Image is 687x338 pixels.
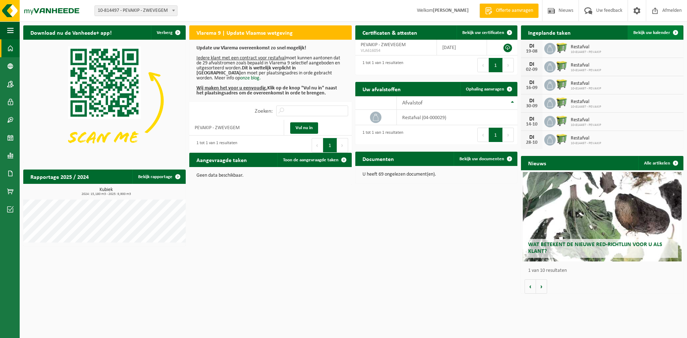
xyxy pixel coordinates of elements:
div: 1 tot 1 van 1 resultaten [359,127,403,143]
span: Toon de aangevraagde taken [283,158,338,162]
span: Restafval [571,44,601,50]
button: 1 [323,138,337,152]
a: Vul nu in [290,122,318,134]
span: Wat betekent de nieuwe RED-richtlijn voor u als klant? [528,242,662,254]
p: U heeft 69 ongelezen document(en). [362,172,511,177]
button: Next [503,128,514,142]
div: 19-08 [525,49,539,54]
button: Next [337,138,348,152]
a: Ophaling aanvragen [460,82,517,96]
span: Ophaling aanvragen [466,87,504,92]
span: Restafval [571,63,601,68]
div: 1 tot 1 van 1 resultaten [359,57,403,73]
div: DI [525,43,539,49]
span: 2024: 15,180 m3 - 2025: 9,900 m3 [27,192,186,196]
b: Update uw Vlarema overeenkomst zo snel mogelijk! [196,45,306,51]
h2: Aangevraagde taken [189,153,254,167]
a: Bekijk uw kalender [628,25,683,40]
img: WB-0660-HPE-GN-50 [556,42,568,54]
td: [DATE] [437,40,487,55]
div: 14-10 [525,122,539,127]
span: 10-814497 - PEVAKIP [571,50,601,54]
img: Download de VHEPlus App [23,40,186,161]
button: 1 [489,58,503,72]
img: WB-0660-HPE-GN-50 [556,115,568,127]
button: Previous [477,58,489,72]
button: Previous [312,138,323,152]
span: Offerte aanvragen [494,7,535,14]
span: 10-814497 - PEVAKIP - ZWEVEGEM [94,5,177,16]
h2: Ingeplande taken [521,25,578,39]
div: 16-09 [525,85,539,90]
div: DI [525,98,539,104]
img: WB-0660-HPE-GN-50 [556,78,568,90]
p: Geen data beschikbaar. [196,173,345,178]
span: 10-814497 - PEVAKIP [571,105,601,109]
h2: Rapportage 2025 / 2024 [23,170,96,183]
button: Vorige [525,279,536,294]
a: Offerte aanvragen [479,4,539,18]
span: Bekijk uw certificaten [462,30,504,35]
img: WB-0660-HPE-GN-50 [556,60,568,72]
div: DI [525,116,539,122]
u: Wij maken het voor u eenvoudig. [196,85,267,91]
img: WB-0660-HPE-GN-50 [556,97,568,109]
img: WB-0660-HPE-GN-50 [556,133,568,145]
button: Previous [477,128,489,142]
div: DI [525,80,539,85]
span: 10-814497 - PEVAKIP [571,68,601,73]
a: Toon de aangevraagde taken [277,153,351,167]
button: Volgende [536,279,547,294]
span: VLA616054 [361,48,431,54]
a: Bekijk uw certificaten [457,25,517,40]
h2: Download nu de Vanheede+ app! [23,25,119,39]
span: Bekijk uw documenten [459,157,504,161]
h2: Nieuws [521,156,553,170]
span: Restafval [571,117,601,123]
h2: Uw afvalstoffen [355,82,408,96]
span: Restafval [571,99,601,105]
span: 10-814497 - PEVAKIP [571,87,601,91]
td: restafval (04-000029) [397,110,518,125]
button: Verberg [151,25,185,40]
a: onze blog. [240,75,261,81]
h2: Documenten [355,152,401,166]
strong: [PERSON_NAME] [433,8,469,13]
a: Bekijk uw documenten [454,152,517,166]
u: Iedere klant met een contract voor restafval [196,55,286,61]
p: moet kunnen aantonen dat de 29 afvalstromen zoals bepaald in Vlarema 9 selectief aangeboden en ui... [196,46,345,96]
div: 30-09 [525,104,539,109]
p: 1 van 10 resultaten [528,268,680,273]
label: Zoeken: [255,108,273,114]
b: Klik op de knop "Vul nu in" naast het plaatsingsadres om de overeenkomst in orde te brengen. [196,85,337,96]
div: DI [525,134,539,140]
span: PEVAKIP - ZWEVEGEM [361,42,406,48]
span: 10-814497 - PEVAKIP [571,123,601,127]
span: Bekijk uw kalender [633,30,670,35]
a: Bekijk rapportage [132,170,185,184]
a: Alle artikelen [638,156,683,170]
b: Dit is wettelijk verplicht in [GEOGRAPHIC_DATA] [196,65,296,76]
button: Next [503,58,514,72]
button: 1 [489,128,503,142]
span: Restafval [571,136,601,141]
span: 10-814497 - PEVAKIP - ZWEVEGEM [95,6,177,16]
div: 28-10 [525,140,539,145]
td: PEVAKIP - ZWEVEGEM [189,120,284,136]
span: Verberg [157,30,172,35]
span: Restafval [571,81,601,87]
a: Wat betekent de nieuwe RED-richtlijn voor u als klant? [523,172,682,261]
span: Afvalstof [402,100,423,106]
div: DI [525,62,539,67]
div: 02-09 [525,67,539,72]
h2: Certificaten & attesten [355,25,424,39]
h2: Vlarema 9 | Update Vlaamse wetgeving [189,25,300,39]
div: 1 tot 1 van 1 resultaten [193,137,237,153]
span: 10-814497 - PEVAKIP [571,141,601,146]
h3: Kubiek [27,187,186,196]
